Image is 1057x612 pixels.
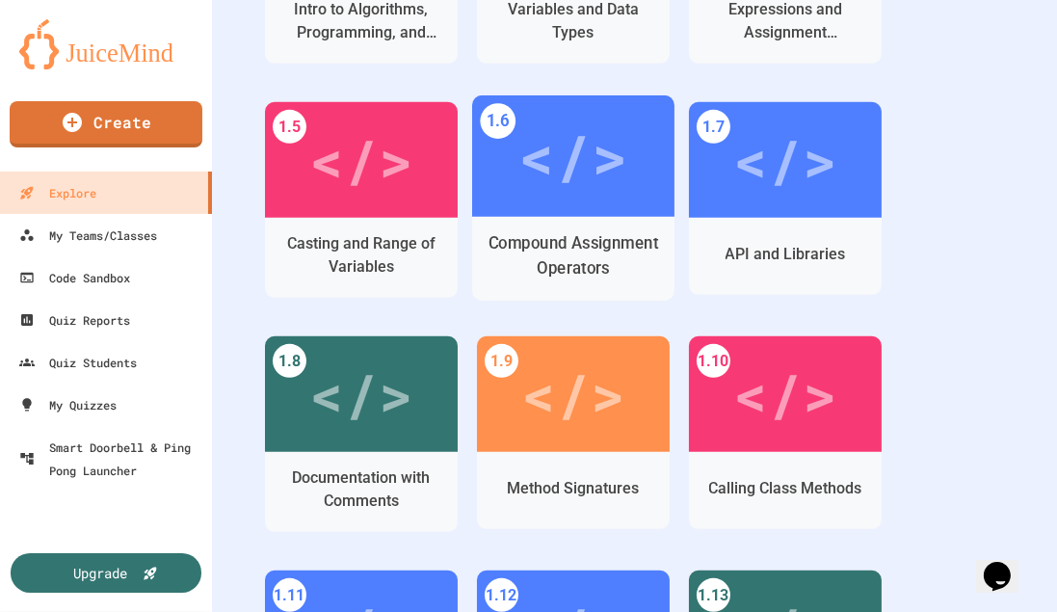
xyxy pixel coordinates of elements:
div: 1.11 [273,578,306,612]
div: 1.8 [273,344,306,378]
button: Clip a selection (Select text first) [57,153,352,184]
a: Create [10,101,202,147]
div: Smart Doorbell & Ping Pong Launcher [19,436,204,482]
div: My Quizzes [19,393,117,416]
div: Casting and Range of Variables [279,232,443,279]
div: 1.6 [480,103,515,139]
span: Clip a selection (Select text first) [88,161,257,176]
span: xTiles [92,26,126,41]
div: </> [309,117,413,203]
div: Quiz Students [19,351,137,374]
div: My Teams/Classes [19,224,157,247]
button: Clip a bookmark [57,122,352,153]
button: Clip a block [57,184,352,215]
div: </> [309,351,413,438]
div: 1.10 [697,344,730,378]
div: Quiz Reports [19,308,130,332]
img: logo-orange.svg [19,19,193,69]
div: </> [521,351,625,438]
div: API and Libraries [726,243,846,266]
div: 1.9 [485,344,518,378]
span: Clip a screenshot [88,223,176,238]
div: Code Sandbox [19,266,130,289]
button: Clip a screenshot [57,215,352,246]
div: Upgrade [74,563,128,583]
div: </> [733,351,837,438]
div: 1.5 [273,110,306,144]
div: 1.12 [485,578,518,612]
div: 1.13 [697,578,730,612]
div: Documentation with Comments [279,466,443,513]
div: 1.7 [697,110,730,144]
span: Clear all and close [233,272,337,295]
div: </> [733,117,837,203]
div: </> [518,111,627,201]
div: Compound Assignment Operators [488,232,660,280]
div: Method Signatures [508,477,640,500]
div: Calling Class Methods [709,477,862,500]
iframe: chat widget [976,535,1038,593]
span: Clip a block [88,192,150,207]
div: Explore [19,181,96,204]
span: Clip a bookmark [88,130,174,146]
